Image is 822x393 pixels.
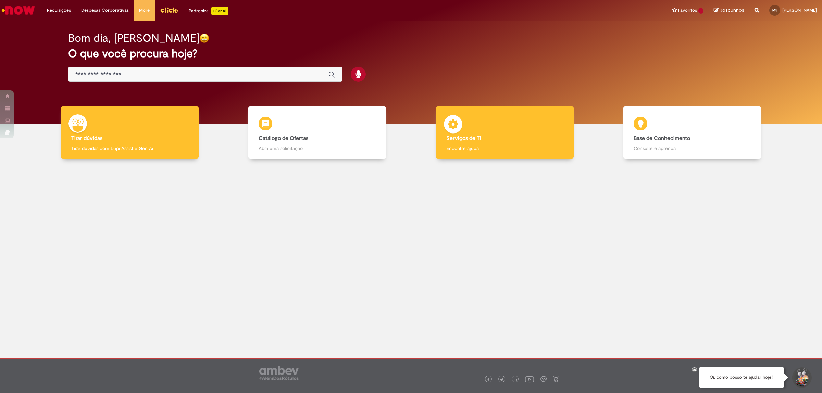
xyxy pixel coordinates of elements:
[500,378,503,381] img: logo_footer_twitter.png
[71,135,102,142] b: Tirar dúvidas
[47,7,71,14] span: Requisições
[1,3,36,17] img: ServiceNow
[698,8,703,14] span: 1
[446,145,563,152] p: Encontre ajuda
[68,48,754,60] h2: O que você procura hoje?
[714,7,744,14] a: Rascunhos
[678,7,697,14] span: Favoritos
[514,378,517,382] img: logo_footer_linkedin.png
[224,106,411,159] a: Catálogo de Ofertas Abra uma solicitação
[259,145,376,152] p: Abra uma solicitação
[720,7,744,13] span: Rascunhos
[71,145,188,152] p: Tirar dúvidas com Lupi Assist e Gen Ai
[259,135,308,142] b: Catálogo de Ofertas
[782,7,817,13] span: [PERSON_NAME]
[525,375,534,383] img: logo_footer_youtube.png
[259,366,299,380] img: logo_footer_ambev_rotulo_gray.png
[411,106,599,159] a: Serviços de TI Encontre ajuda
[634,145,751,152] p: Consulte e aprenda
[160,5,178,15] img: click_logo_yellow_360x200.png
[36,106,224,159] a: Tirar dúvidas Tirar dúvidas com Lupi Assist e Gen Ai
[199,33,209,43] img: happy-face.png
[599,106,786,159] a: Base de Conhecimento Consulte e aprenda
[772,8,777,12] span: MS
[634,135,690,142] b: Base de Conhecimento
[139,7,150,14] span: More
[81,7,129,14] span: Despesas Corporativas
[540,376,547,382] img: logo_footer_workplace.png
[211,7,228,15] p: +GenAi
[487,378,490,381] img: logo_footer_facebook.png
[699,367,784,388] div: Oi, como posso te ajudar hoje?
[553,376,559,382] img: logo_footer_naosei.png
[189,7,228,15] div: Padroniza
[791,367,812,388] button: Iniciar Conversa de Suporte
[68,32,199,44] h2: Bom dia, [PERSON_NAME]
[446,135,481,142] b: Serviços de TI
